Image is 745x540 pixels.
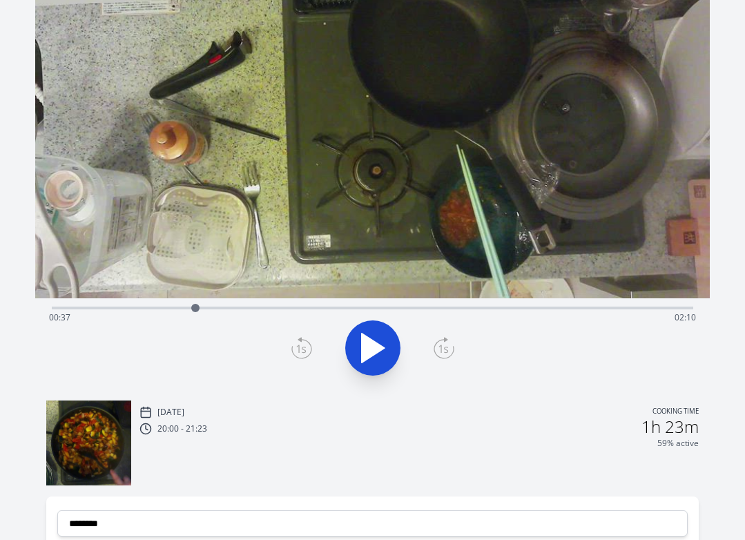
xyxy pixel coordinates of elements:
p: Cooking time [652,406,699,418]
p: 20:00 - 21:23 [157,423,207,434]
span: 00:37 [49,311,70,323]
p: 59% active [657,438,699,449]
p: [DATE] [157,407,184,418]
span: 02:10 [675,311,696,323]
h2: 1h 23m [641,418,699,435]
img: 250820110114_thumb.jpeg [46,401,131,485]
